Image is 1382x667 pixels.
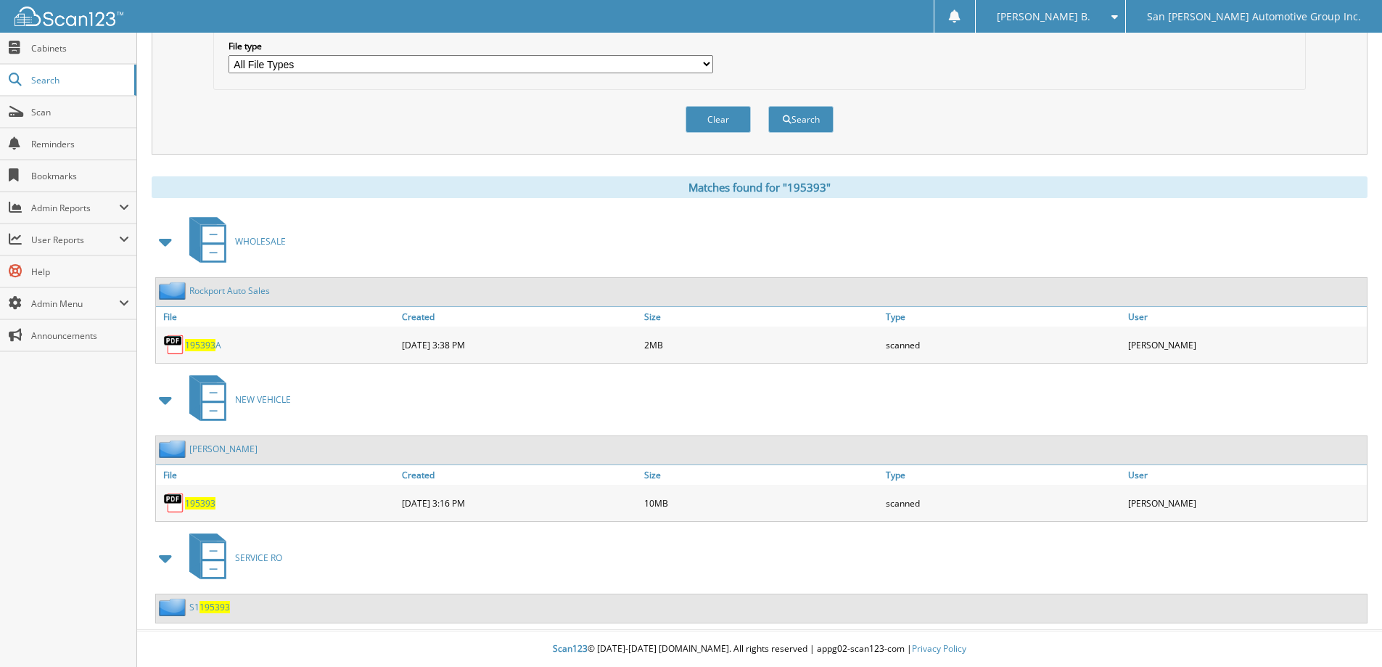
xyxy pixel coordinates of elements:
a: S1195393 [189,601,230,613]
div: Matches found for "195393" [152,176,1367,198]
a: [PERSON_NAME] [189,443,258,455]
span: 195393 [185,339,215,351]
a: Created [398,465,641,485]
span: User Reports [31,234,119,246]
a: User [1124,307,1367,327]
div: [DATE] 3:38 PM [398,330,641,359]
span: NEW VEHICLE [235,393,291,406]
img: folder2.png [159,282,189,300]
img: PDF.png [163,334,185,356]
span: Scan [31,106,129,118]
a: Size [641,465,883,485]
button: Clear [686,106,751,133]
label: File type [229,40,713,52]
span: Search [31,74,127,86]
button: Search [768,106,834,133]
div: 2MB [641,330,883,359]
a: NEW VEHICLE [181,371,291,428]
img: PDF.png [163,492,185,514]
span: SERVICE RO [235,552,282,564]
a: Rockport Auto Sales [189,285,270,297]
span: [PERSON_NAME] B. [997,12,1090,21]
div: 10MB [641,488,883,517]
span: Admin Reports [31,202,119,214]
div: scanned [882,330,1124,359]
a: File [156,465,398,485]
span: Cabinets [31,42,129,54]
div: [PERSON_NAME] [1124,488,1367,517]
a: Size [641,307,883,327]
span: Scan123 [553,642,588,655]
span: Help [31,266,129,278]
a: Type [882,465,1124,485]
a: 195393 [185,497,215,510]
span: Reminders [31,138,129,150]
div: scanned [882,488,1124,517]
span: 195393 [200,601,230,613]
span: WHOLESALE [235,235,286,247]
a: Type [882,307,1124,327]
img: scan123-logo-white.svg [15,7,123,26]
span: San [PERSON_NAME] Automotive Group Inc. [1147,12,1361,21]
div: [PERSON_NAME] [1124,330,1367,359]
a: Privacy Policy [912,642,966,655]
img: folder2.png [159,598,189,616]
img: folder2.png [159,440,189,458]
a: WHOLESALE [181,213,286,270]
span: Announcements [31,330,129,342]
a: Created [398,307,641,327]
span: Admin Menu [31,298,119,310]
a: User [1124,465,1367,485]
a: 195393A [185,339,221,351]
a: SERVICE RO [181,529,282,586]
span: Bookmarks [31,170,129,182]
div: © [DATE]-[DATE] [DOMAIN_NAME]. All rights reserved | appg02-scan123-com | [137,631,1382,667]
div: [DATE] 3:16 PM [398,488,641,517]
a: File [156,307,398,327]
